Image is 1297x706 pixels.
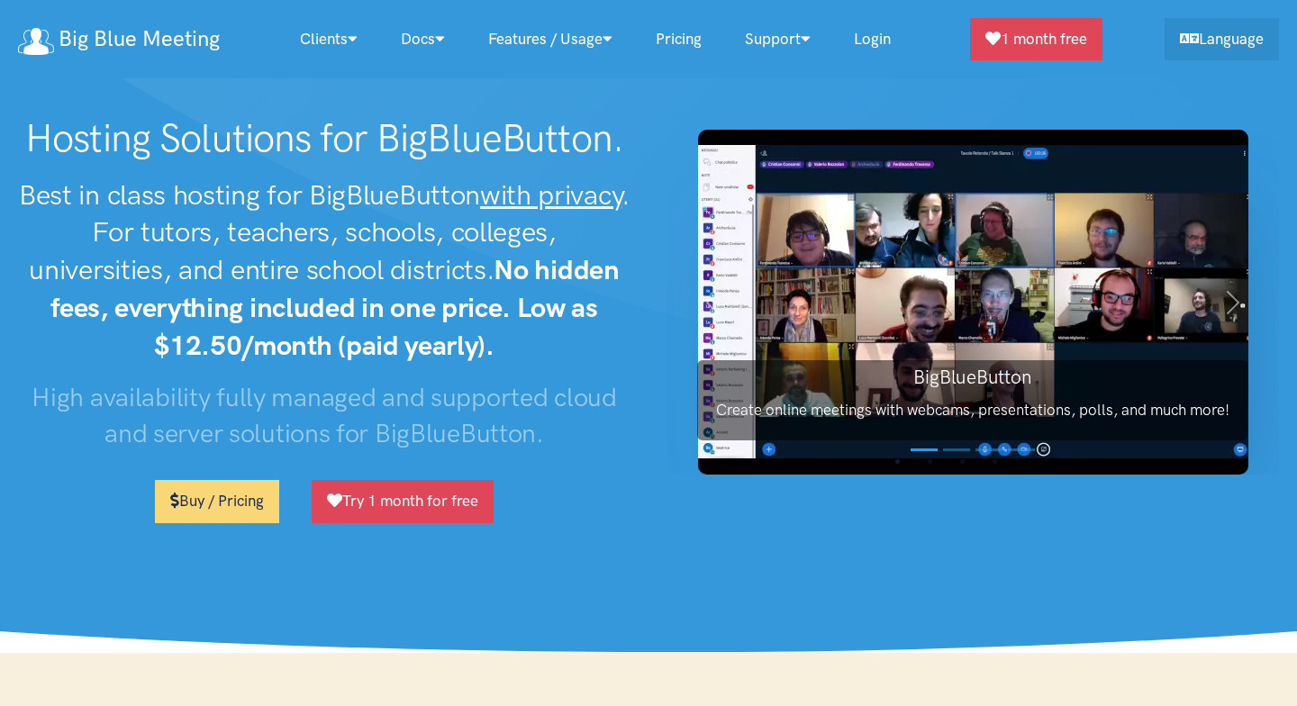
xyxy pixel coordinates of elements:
[832,20,912,59] a: Login
[155,480,279,522] a: Buy / Pricing
[18,379,630,452] h3: High availability fully managed and supported cloud and server solutions for BigBlueButton.
[18,28,54,55] img: logo
[480,178,621,212] u: with privacy
[278,20,379,59] a: Clients
[697,364,1248,390] h3: BigBlueButton
[634,20,723,59] a: Pricing
[18,20,220,59] a: Big Blue Meeting
[18,176,630,365] h2: Best in class hosting for BigBlueButton . For tutors, teachers, schools, colleges, universities, ...
[467,20,634,59] a: Features / Usage
[312,480,494,522] a: Try 1 month for free
[697,398,1248,422] p: Create online meetings with webcams, presentations, polls, and much more!
[723,20,832,59] a: Support
[379,20,467,59] a: Docs
[50,253,619,362] strong: No hidden fees, everything included in one price. Low as $12.50/month (paid yearly).
[698,130,1248,475] img: BigBlueButton screenshot
[18,115,630,162] h1: Hosting Solutions for BigBlueButton.
[1165,18,1279,60] a: Language
[970,18,1102,60] a: 1 month free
